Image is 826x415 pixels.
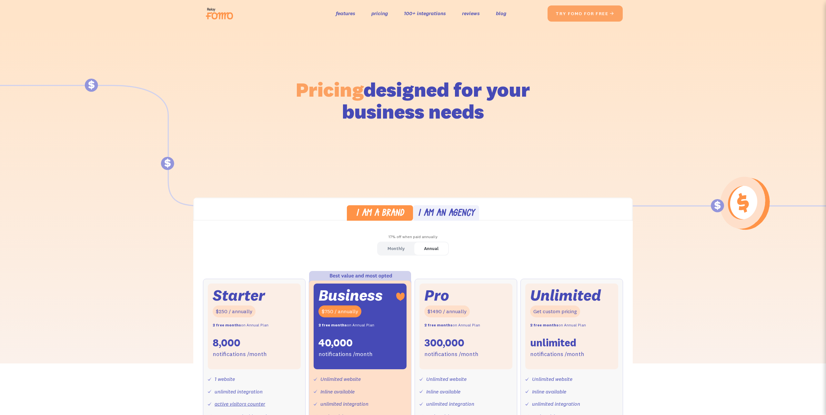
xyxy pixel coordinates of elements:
div: 1 website [215,374,235,384]
div: notifications /month [213,350,267,359]
span: Pricing [296,77,364,102]
div: Annual [424,244,438,253]
span:  [609,11,615,16]
div: I am an agency [418,209,475,218]
strong: 2 free months [213,323,241,327]
div: Get custom pricing [530,305,580,317]
div: 300,000 [424,336,464,350]
div: Inline available [426,387,460,396]
a: features [336,9,355,18]
div: on Annual Plan [530,321,586,330]
strong: 2 free months [424,323,453,327]
div: notifications /month [424,350,478,359]
div: Unlimited website [532,374,572,384]
strong: 2 free months [530,323,559,327]
div: 17% off when paid annually [193,232,633,242]
div: $1490 / annually [424,305,470,317]
div: 40,000 [318,336,353,350]
div: Pro [424,288,449,302]
a: blog [496,9,506,18]
div: Business [318,288,383,302]
div: on Annual Plan [318,321,374,330]
div: I am a brand [356,209,404,218]
div: Inline available [532,387,566,396]
div: unlimited integration [215,387,263,396]
div: unlimited integration [320,399,368,409]
div: on Annual Plan [213,321,268,330]
a: try fomo for free [548,5,623,22]
div: Inline available [320,387,355,396]
a: 100+ integrations [404,9,446,18]
a: active visitors counter [215,401,265,407]
div: Unlimited website [426,374,467,384]
div: Starter [213,288,265,302]
h1: designed for your business needs [296,79,530,122]
div: unlimited [530,336,576,350]
div: unlimited integration [426,399,474,409]
div: on Annual Plan [424,321,480,330]
div: 8,000 [213,336,240,350]
div: Unlimited [530,288,601,302]
div: $250 / annually [213,305,256,317]
div: notifications /month [530,350,584,359]
div: $750 / annually [318,305,361,317]
div: Unlimited website [320,374,361,384]
strong: 2 free months [318,323,347,327]
div: unlimited integration [532,399,580,409]
a: pricing [371,9,388,18]
a: reviews [462,9,480,18]
div: Monthly [388,244,405,253]
div: notifications /month [318,350,373,359]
